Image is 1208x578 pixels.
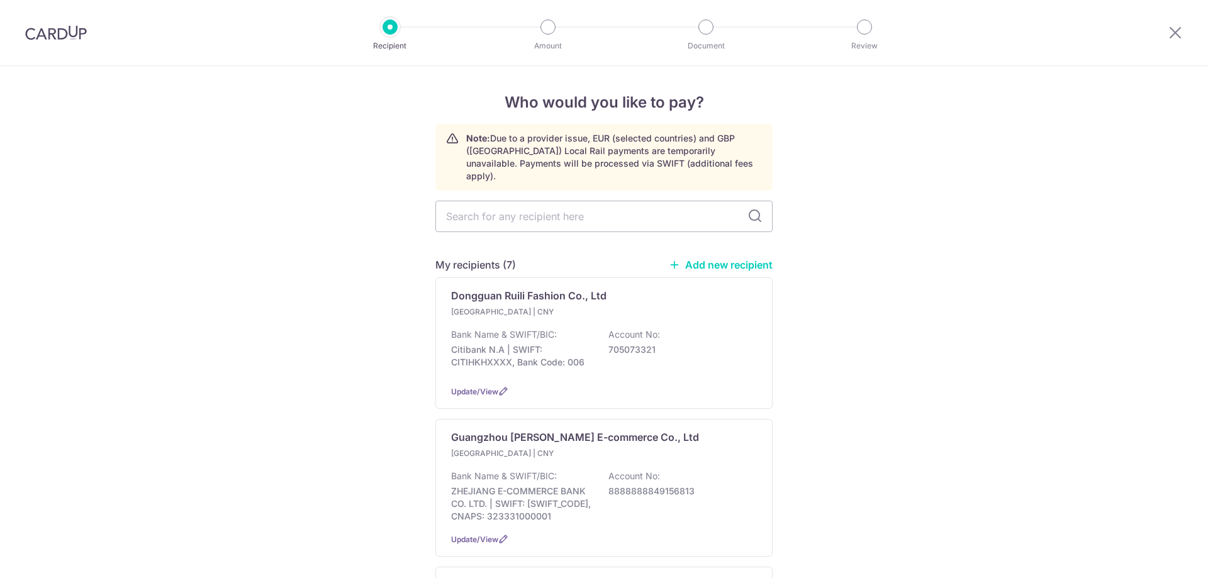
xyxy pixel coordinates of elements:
img: CardUp [25,25,87,40]
a: Update/View [451,387,498,396]
strong: Note: [466,133,490,143]
p: Guangzhou [PERSON_NAME] E-commerce Co., Ltd [451,430,699,445]
h5: My recipients (7) [435,257,516,272]
p: ZHEJIANG E-COMMERCE BANK CO. LTD. | SWIFT: [SWIFT_CODE], CNAPS: 323331000001 [451,485,592,523]
p: Due to a provider issue, EUR (selected countries) and GBP ([GEOGRAPHIC_DATA]) Local Rail payments... [466,132,762,182]
p: Account No: [608,328,660,341]
p: Amount [501,40,595,52]
a: Update/View [451,535,498,544]
iframe: Opens a widget where you can find more information [1127,540,1195,572]
p: Bank Name & SWIFT/BIC: [451,328,557,341]
p: Bank Name & SWIFT/BIC: [451,470,557,482]
p: Recipient [344,40,437,52]
p: Document [659,40,752,52]
h4: Who would you like to pay? [435,91,773,114]
p: [GEOGRAPHIC_DATA] | CNY [451,306,600,318]
p: Dongguan Ruili Fashion Co., Ltd [451,288,607,303]
p: 8888888849156813 [608,485,749,497]
input: Search for any recipient here [435,201,773,232]
p: Account No: [608,470,660,482]
p: [GEOGRAPHIC_DATA] | CNY [451,447,600,460]
p: 705073321 [608,343,749,356]
p: Citibank N.A | SWIFT: CITIHKHXXXX, Bank Code: 006 [451,343,592,369]
p: Review [818,40,911,52]
a: Add new recipient [669,258,773,271]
